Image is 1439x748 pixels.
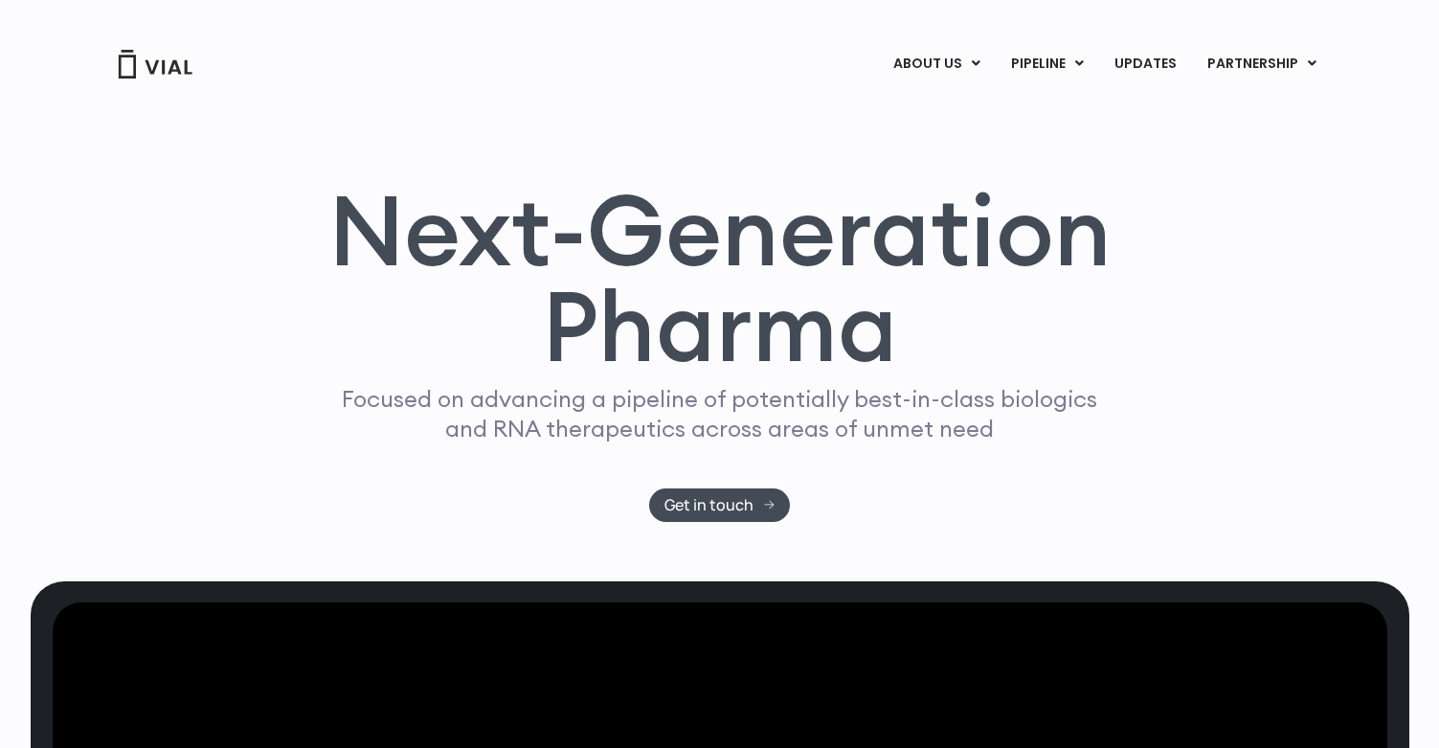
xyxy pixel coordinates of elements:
a: ABOUT USMenu Toggle [878,48,995,80]
span: Get in touch [664,498,753,512]
a: PARTNERSHIPMenu Toggle [1192,48,1332,80]
h1: Next-Generation Pharma [305,182,1135,375]
a: UPDATES [1099,48,1191,80]
p: Focused on advancing a pipeline of potentially best-in-class biologics and RNA therapeutics acros... [334,384,1106,443]
img: Vial Logo [117,50,193,79]
a: Get in touch [649,488,790,522]
a: PIPELINEMenu Toggle [996,48,1098,80]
